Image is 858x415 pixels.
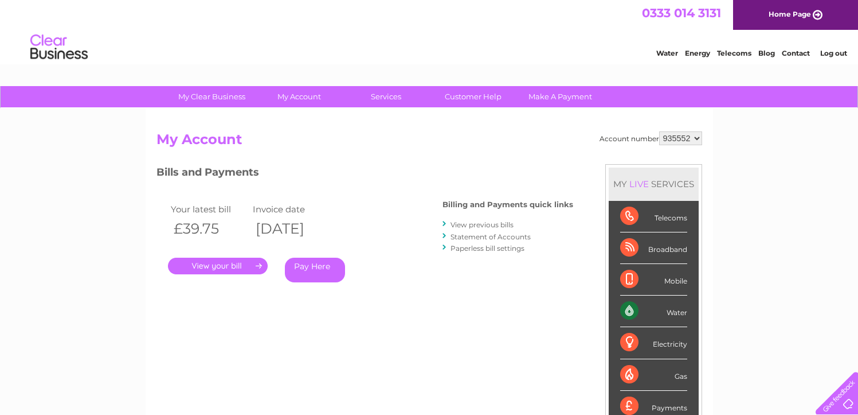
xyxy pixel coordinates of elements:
[450,220,514,229] a: View previous bills
[450,244,524,253] a: Paperless bill settings
[30,30,88,65] img: logo.png
[620,232,687,264] div: Broadband
[609,168,699,200] div: MY SERVICES
[450,232,531,241] a: Statement of Accounts
[164,86,259,107] a: My Clear Business
[159,6,700,56] div: Clear Business is a trading name of Verastar Limited (registered in [GEOGRAPHIC_DATA] No. 3667643...
[717,49,751,57] a: Telecoms
[620,264,687,296] div: Mobile
[620,201,687,232] div: Telecoms
[339,86,433,107] a: Services
[600,131,702,145] div: Account number
[627,179,651,189] div: LIVE
[685,49,710,57] a: Energy
[758,49,775,57] a: Blog
[426,86,520,107] a: Customer Help
[156,164,573,184] h3: Bills and Payments
[656,49,678,57] a: Water
[285,258,345,282] a: Pay Here
[168,217,250,241] th: £39.75
[782,49,810,57] a: Contact
[156,131,702,153] h2: My Account
[642,6,721,20] a: 0333 014 3131
[168,258,268,274] a: .
[252,86,346,107] a: My Account
[820,49,847,57] a: Log out
[250,217,332,241] th: [DATE]
[168,201,250,217] td: Your latest bill
[620,296,687,327] div: Water
[442,200,573,209] h4: Billing and Payments quick links
[620,359,687,391] div: Gas
[620,327,687,359] div: Electricity
[250,201,332,217] td: Invoice date
[513,86,608,107] a: Make A Payment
